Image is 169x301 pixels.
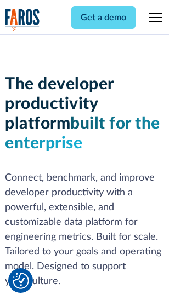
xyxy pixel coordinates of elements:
[5,9,40,31] img: Logo of the analytics and reporting company Faros.
[5,9,40,31] a: home
[5,115,160,152] span: built for the enterprise
[5,74,164,153] h1: The developer productivity platform
[13,273,29,289] img: Revisit consent button
[13,273,29,289] button: Cookie Settings
[5,171,164,289] p: Connect, benchmark, and improve developer productivity with a powerful, extensible, and customiza...
[142,4,164,31] div: menu
[71,6,136,29] a: Get a demo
